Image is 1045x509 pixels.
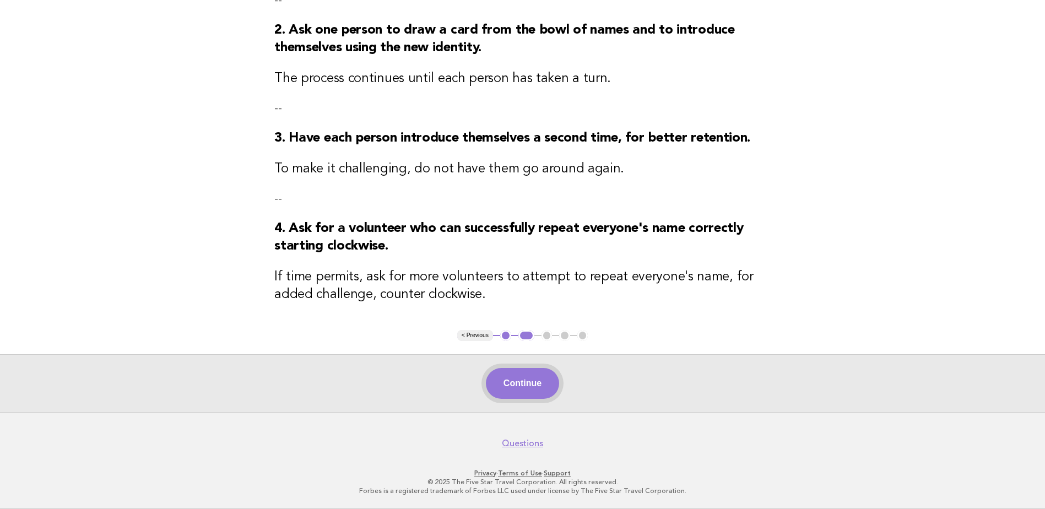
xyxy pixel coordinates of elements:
a: Privacy [474,469,496,477]
button: 2 [518,330,534,341]
h3: To make it challenging, do not have them go around again. [274,160,771,178]
a: Support [544,469,571,477]
h3: If time permits, ask for more volunteers to attempt to repeat everyone's name, for added challeng... [274,268,771,304]
p: -- [274,101,771,116]
h3: The process continues until each person has taken a turn. [274,70,771,88]
p: -- [274,191,771,207]
button: 1 [500,330,511,341]
p: Forbes is a registered trademark of Forbes LLC used under license by The Five Star Travel Corpora... [186,486,860,495]
strong: 2. Ask one person to draw a card from the bowl of names and to introduce themselves using the new... [274,24,734,55]
a: Terms of Use [498,469,542,477]
a: Questions [502,438,543,449]
button: Continue [486,368,559,399]
strong: 3. Have each person introduce themselves a second time, for better retention. [274,132,750,145]
p: · · [186,469,860,478]
p: © 2025 The Five Star Travel Corporation. All rights reserved. [186,478,860,486]
strong: 4. Ask for a volunteer who can successfully repeat everyone's name correctly starting clockwise. [274,222,743,253]
button: < Previous [457,330,493,341]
